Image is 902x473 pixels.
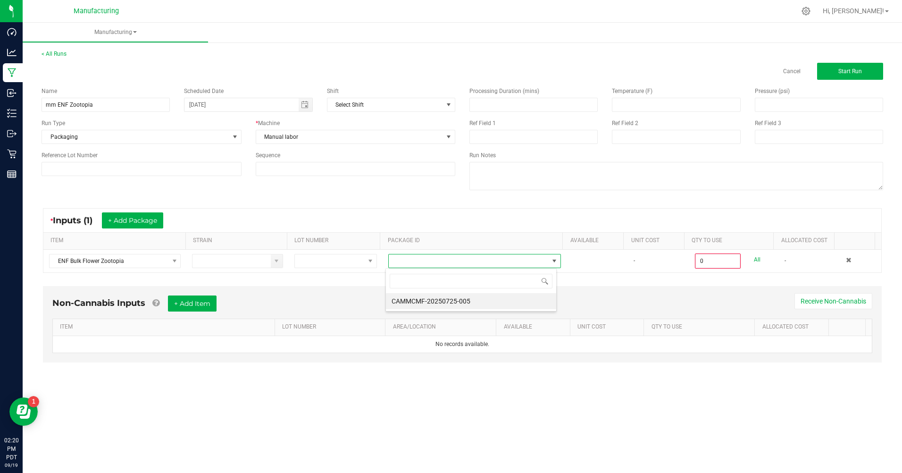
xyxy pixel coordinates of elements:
[7,149,17,159] inline-svg: Retail
[42,119,65,127] span: Run Type
[842,237,871,245] a: Sortable
[42,130,229,144] span: Packaging
[42,88,57,94] span: Name
[23,23,208,42] a: Manufacturing
[4,436,18,462] p: 02:20 PM PDT
[800,7,812,16] div: Manage settings
[634,257,635,264] span: -
[838,68,862,75] span: Start Run
[612,88,652,94] span: Temperature (F)
[469,88,539,94] span: Processing Duration (mins)
[386,293,556,309] li: CAMMCMF-20250725-005
[785,257,786,264] span: -
[327,88,339,94] span: Shift
[102,212,163,228] button: + Add Package
[184,98,299,111] input: Date
[152,298,159,308] a: Add Non-Cannabis items that were also consumed in the run (e.g. gloves and packaging); Also add N...
[52,298,145,308] span: Non-Cannabis Inputs
[762,323,825,331] a: Allocated CostSortable
[7,68,17,77] inline-svg: Manufacturing
[60,323,271,331] a: ITEMSortable
[327,98,443,111] span: Select Shift
[7,109,17,118] inline-svg: Inventory
[7,48,17,57] inline-svg: Analytics
[168,296,217,312] button: + Add Item
[28,396,39,407] iframe: Resource center unread badge
[612,120,638,127] span: Ref Field 2
[577,323,640,331] a: Unit CostSortable
[7,129,17,138] inline-svg: Outbound
[282,323,382,331] a: LOT NUMBERSortable
[783,68,801,76] a: Cancel
[755,120,781,127] span: Ref Field 3
[74,7,119,15] span: Manufacturing
[23,28,208,36] span: Manufacturing
[755,88,790,94] span: Pressure (psi)
[258,120,280,127] span: Machine
[823,7,884,15] span: Hi, [PERSON_NAME]!
[4,462,18,469] p: 09/19
[469,120,496,127] span: Ref Field 1
[42,51,67,57] a: < All Runs
[794,293,872,309] button: Receive Non-Cannabis
[754,253,760,266] a: All
[651,323,751,331] a: QTY TO USESortable
[50,254,168,268] span: ENF Bulk Flower Zootopia
[7,88,17,98] inline-svg: Inbound
[469,152,496,159] span: Run Notes
[184,88,224,94] span: Scheduled Date
[692,237,769,245] a: QTY TO USESortable
[570,237,620,245] a: AVAILABLESortable
[781,237,831,245] a: Allocated CostSortable
[393,323,493,331] a: AREA/LOCATIONSortable
[9,397,38,426] iframe: Resource center
[53,215,102,226] span: Inputs (1)
[817,63,883,80] button: Start Run
[7,27,17,37] inline-svg: Dashboard
[256,130,443,144] span: Manual labor
[294,237,376,245] a: LOT NUMBERSortable
[388,237,559,245] a: PACKAGE IDSortable
[53,336,872,353] td: No records available.
[42,152,98,159] span: Reference Lot Number
[631,237,681,245] a: Unit CostSortable
[504,323,567,331] a: AVAILABLESortable
[50,237,182,245] a: ITEMSortable
[193,237,283,245] a: STRAINSortable
[299,98,312,111] span: Toggle calendar
[327,98,455,112] span: NO DATA FOUND
[7,169,17,179] inline-svg: Reports
[836,323,862,331] a: Sortable
[256,152,280,159] span: Sequence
